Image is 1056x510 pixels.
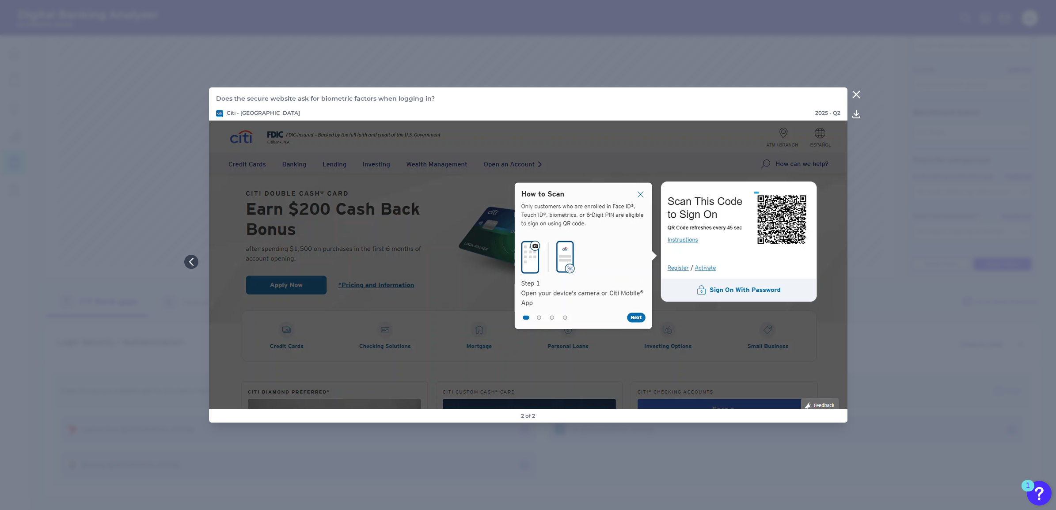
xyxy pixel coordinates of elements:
[1027,481,1052,506] button: Open Resource Center, 1 new notification
[216,110,300,117] p: Citi - [GEOGRAPHIC_DATA]
[517,409,539,423] footer: 2 of 2
[1026,486,1030,497] div: 1
[209,121,847,409] img: 557a-Citi-Desktop-Servicing-Q2-2025.png
[815,110,840,117] p: 2025 - Q2
[216,110,223,117] img: Citi
[216,94,840,102] p: Does the secure website ask for biometric factors when logging in?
